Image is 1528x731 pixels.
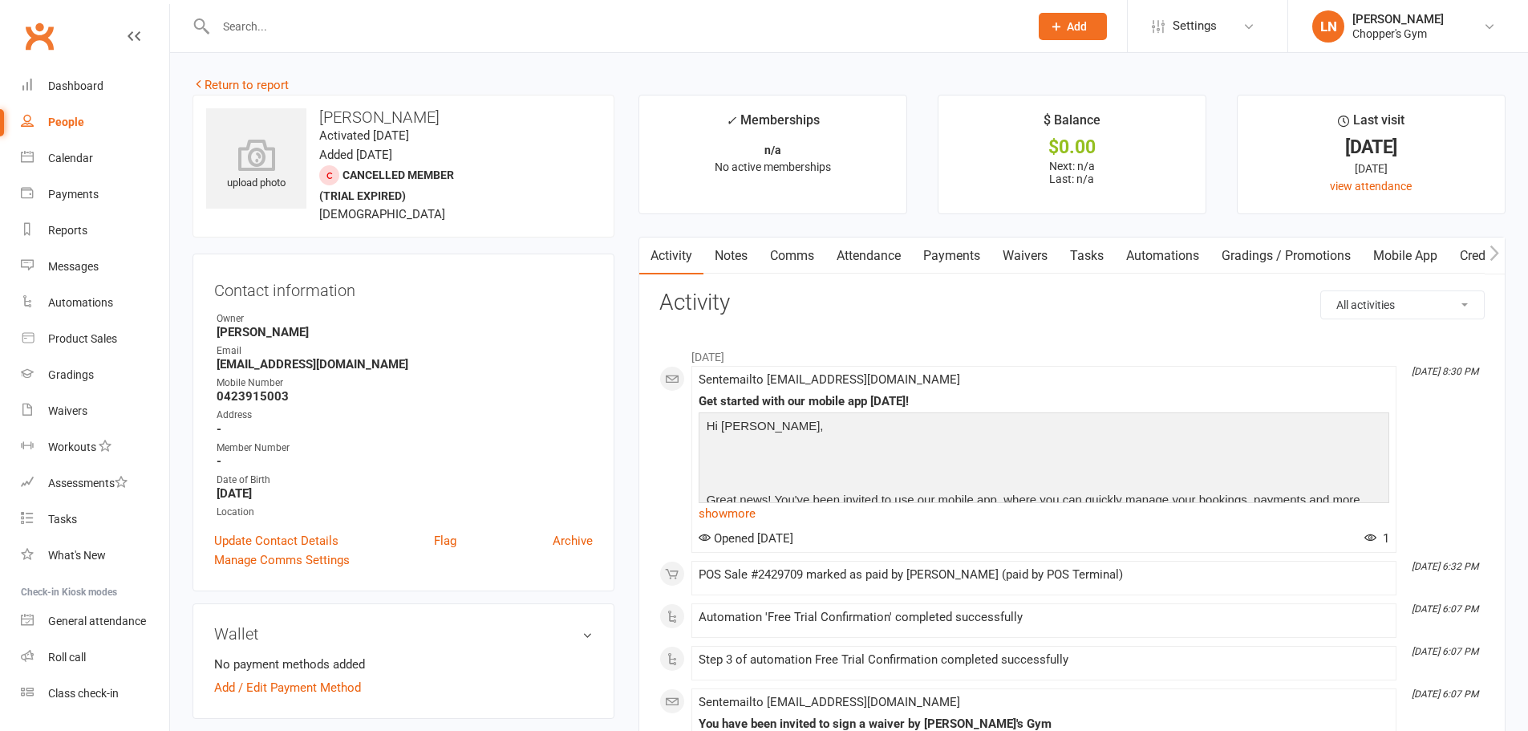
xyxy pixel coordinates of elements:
a: Mobile App [1362,238,1449,274]
div: Email [217,343,593,359]
h3: Contact information [214,275,593,299]
div: You have been invited to sign a waiver by [PERSON_NAME]'s Gym [699,717,1389,731]
a: What's New [21,538,169,574]
div: Workouts [48,441,96,453]
a: Product Sales [21,321,169,357]
a: Automations [21,285,169,321]
a: Assessments [21,465,169,502]
p: Next: n/a Last: n/a [953,160,1191,185]
div: Reports [48,224,87,237]
i: ✓ [726,113,736,128]
input: Search... [211,15,1018,38]
a: Gradings / Promotions [1210,238,1362,274]
div: Product Sales [48,332,117,345]
span: Opened [DATE] [699,531,793,546]
div: Tasks [48,513,77,526]
time: Added [DATE] [319,148,392,162]
div: [DATE] [1252,160,1490,177]
i: [DATE] 8:30 PM [1412,366,1478,377]
i: [DATE] 6:07 PM [1412,688,1478,700]
a: Tasks [21,502,169,538]
div: General attendance [48,615,146,627]
div: Date of Birth [217,473,593,488]
div: People [48,116,84,128]
strong: - [217,454,593,469]
time: Activated [DATE] [319,128,409,143]
a: Waivers [21,393,169,429]
span: Sent email to [EMAIL_ADDRESS][DOMAIN_NAME] [699,695,960,709]
a: Add / Edit Payment Method [214,678,361,697]
button: Add [1039,13,1107,40]
a: People [21,104,169,140]
div: Roll call [48,651,86,664]
div: Get started with our mobile app [DATE]! [699,395,1389,408]
div: Calendar [48,152,93,164]
i: [DATE] 6:32 PM [1412,561,1478,572]
strong: [PERSON_NAME] [217,325,593,339]
div: Chopper's Gym [1352,26,1444,41]
div: Mobile Number [217,376,593,391]
strong: [EMAIL_ADDRESS][DOMAIN_NAME] [217,357,593,372]
a: Notes [703,238,759,274]
div: Gradings [48,368,94,381]
h3: Wallet [214,625,593,643]
div: Location [217,505,593,520]
strong: n/a [764,144,781,156]
a: Comms [759,238,825,274]
span: [DEMOGRAPHIC_DATA] [319,207,445,221]
a: Tasks [1059,238,1115,274]
div: LN [1312,10,1344,43]
strong: - [217,422,593,437]
div: Class check-in [48,687,119,700]
a: Return to report [193,78,289,92]
a: Dashboard [21,68,169,104]
p: Hi [PERSON_NAME], [703,416,1385,440]
a: Manage Comms Settings [214,550,350,570]
a: Messages [21,249,169,285]
i: [DATE] 6:07 PM [1412,646,1478,657]
div: Automation 'Free Trial Confirmation' completed successfully [699,611,1389,624]
a: Waivers [991,238,1059,274]
strong: [DATE] [217,486,593,501]
p: Great news! You've been invited to use our mobile app, where you can quickly manage your bookings... [703,490,1385,514]
div: Messages [48,260,99,273]
a: Calendar [21,140,169,177]
div: upload photo [206,139,306,192]
div: Memberships [726,110,820,140]
span: Cancelled member (trial expired) [319,169,454,202]
a: Roll call [21,640,169,676]
div: [DATE] [1252,139,1490,156]
div: Automations [48,296,113,309]
li: No payment methods added [214,655,593,674]
a: Gradings [21,357,169,393]
div: $ Balance [1044,110,1100,139]
div: Waivers [48,404,87,417]
div: Step 3 of automation Free Trial Confirmation completed successfully [699,653,1389,667]
h3: Activity [659,290,1485,315]
div: [PERSON_NAME] [1352,12,1444,26]
a: General attendance kiosk mode [21,603,169,640]
span: No active memberships [715,160,831,173]
div: $0.00 [953,139,1191,156]
a: Reports [21,213,169,249]
a: Automations [1115,238,1210,274]
h3: [PERSON_NAME] [206,108,601,126]
div: What's New [48,549,106,562]
a: Archive [553,531,593,550]
li: [DATE] [659,340,1485,366]
a: view attendance [1330,180,1412,193]
span: Settings [1173,8,1217,44]
i: [DATE] 6:07 PM [1412,603,1478,615]
span: 1 [1364,531,1389,546]
div: Member Number [217,441,593,456]
div: Last visit [1338,110,1404,139]
a: Payments [912,238,991,274]
a: Clubworx [19,16,59,56]
span: Sent email to [EMAIL_ADDRESS][DOMAIN_NAME] [699,372,960,387]
div: Assessments [48,477,128,489]
a: Class kiosk mode [21,676,169,712]
a: Attendance [825,238,912,274]
strong: 0423915003 [217,389,593,404]
a: Payments [21,177,169,213]
a: show more [699,502,1389,525]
